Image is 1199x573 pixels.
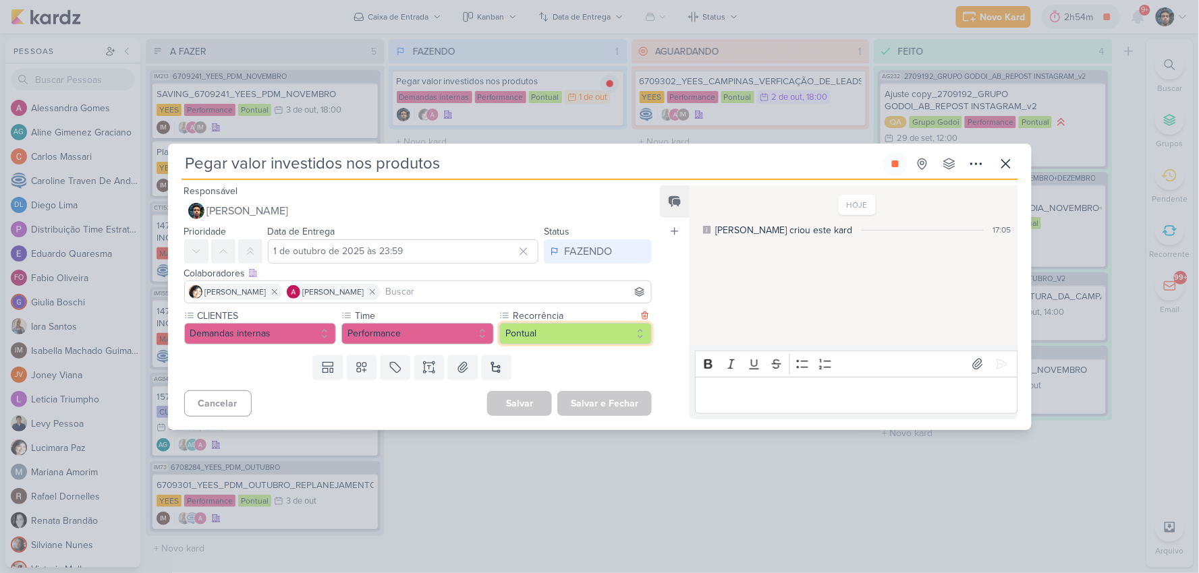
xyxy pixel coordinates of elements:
[184,390,252,417] button: Cancelar
[184,226,227,237] label: Prioridade
[205,286,267,298] span: [PERSON_NAME]
[383,284,649,300] input: Buscar
[189,285,202,299] img: Lucimara Paz
[184,185,238,197] label: Responsável
[544,226,569,237] label: Status
[188,203,204,219] img: Nelito Junior
[715,223,852,237] div: [PERSON_NAME] criou este kard
[287,285,300,299] img: Alessandra Gomes
[354,309,494,323] label: Time
[695,377,1017,414] div: Editor editing area: main
[268,226,335,237] label: Data de Entrega
[695,351,1017,377] div: Editor toolbar
[341,323,494,344] button: Performance
[499,323,652,344] button: Pontual
[184,266,652,280] div: Colaboradores
[184,199,652,223] button: [PERSON_NAME]
[268,239,539,264] input: Select a date
[207,203,289,219] span: [PERSON_NAME]
[196,309,337,323] label: CLIENTES
[890,158,901,169] div: Parar relógio
[564,243,612,260] div: FAZENDO
[184,323,337,344] button: Demandas internas
[303,286,364,298] span: [PERSON_NAME]
[544,239,652,264] button: FAZENDO
[182,152,881,176] input: Kard Sem Título
[511,309,637,323] label: Recorrência
[993,224,1011,236] div: 17:05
